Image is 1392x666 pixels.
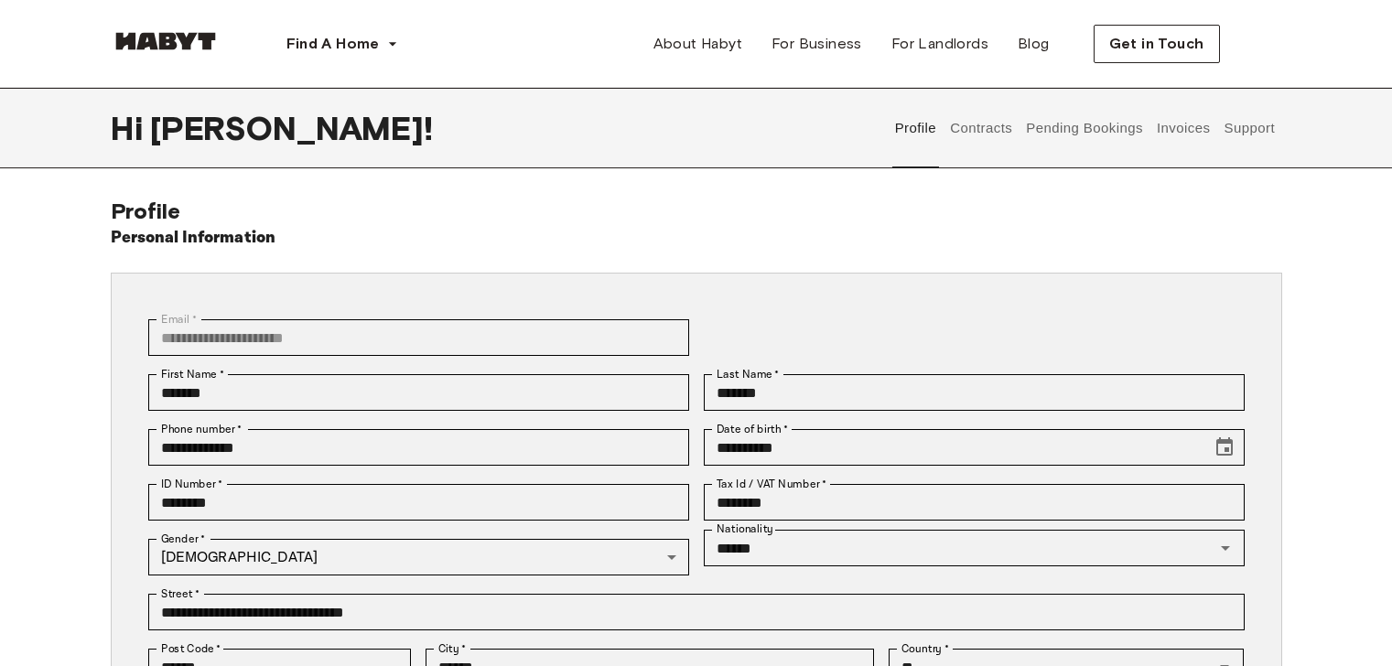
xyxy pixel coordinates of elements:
[1024,88,1146,168] button: Pending Bookings
[639,26,757,62] a: About Habyt
[717,366,780,382] label: Last Name
[272,26,413,62] button: Find A Home
[653,33,742,55] span: About Habyt
[111,32,221,50] img: Habyt
[891,33,988,55] span: For Landlords
[1003,26,1064,62] a: Blog
[877,26,1003,62] a: For Landlords
[757,26,877,62] a: For Business
[161,476,222,492] label: ID Number
[148,319,689,356] div: You can't change your email address at the moment. Please reach out to customer support in case y...
[111,225,276,251] h6: Personal Information
[438,640,467,657] label: City
[1206,429,1243,466] button: Choose date, selected date is Nov 28, 2000
[161,640,221,657] label: Post Code
[161,311,197,328] label: Email
[1249,27,1282,60] img: avatar
[717,421,788,437] label: Date of birth
[161,421,243,437] label: Phone number
[286,33,380,55] span: Find A Home
[150,109,433,147] span: [PERSON_NAME] !
[772,33,862,55] span: For Business
[111,109,150,147] span: Hi
[948,88,1015,168] button: Contracts
[161,366,224,382] label: First Name
[161,585,200,602] label: Street
[1094,25,1220,63] button: Get in Touch
[1109,33,1204,55] span: Get in Touch
[161,531,205,547] label: Gender
[148,539,689,575] div: [DEMOGRAPHIC_DATA]
[888,88,1281,168] div: user profile tabs
[892,88,939,168] button: Profile
[717,476,826,492] label: Tax Id / VAT Number
[1222,88,1278,168] button: Support
[111,198,181,224] span: Profile
[717,521,773,537] label: Nationality
[1018,33,1050,55] span: Blog
[1154,88,1212,168] button: Invoices
[901,640,949,657] label: Country
[1213,535,1238,561] button: Open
